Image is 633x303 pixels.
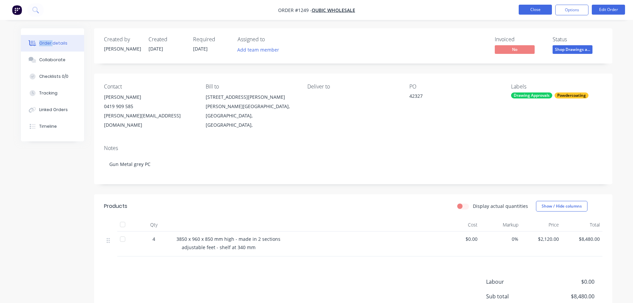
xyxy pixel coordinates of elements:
[238,36,304,43] div: Assigned to
[440,218,480,231] div: Cost
[536,201,587,212] button: Show / Hide columns
[553,45,592,55] button: Shop Drawings a...
[39,40,67,46] div: Order details
[182,244,256,250] span: adjustable feet - shelf at 340 mm
[153,235,155,242] span: 4
[39,90,57,96] div: Tracking
[409,92,492,102] div: 42327
[12,5,22,15] img: Factory
[176,236,280,242] span: 3850 x 960 x 850 mm high - made in 2 sections
[104,45,141,52] div: [PERSON_NAME]
[592,5,625,15] button: Edit Order
[545,292,594,300] span: $8,480.00
[555,92,588,98] div: Powdercoating
[39,123,57,129] div: Timeline
[104,83,195,90] div: Contact
[21,68,84,85] button: Checklists 0/0
[234,45,282,54] button: Add team member
[524,235,559,242] span: $2,120.00
[39,57,65,63] div: Collaborate
[511,83,602,90] div: Labels
[104,202,127,210] div: Products
[553,45,592,54] span: Shop Drawings a...
[553,36,602,43] div: Status
[519,5,552,15] button: Close
[104,102,195,111] div: 0419 909 585
[486,278,545,286] span: Labour
[21,35,84,52] button: Order details
[473,203,528,210] label: Display actual quantities
[483,235,518,242] span: 0%
[409,83,500,90] div: PO
[149,36,185,43] div: Created
[278,7,312,13] span: Order #1249 -
[555,5,588,15] button: Options
[562,218,602,231] div: Total
[193,46,208,52] span: [DATE]
[149,46,163,52] span: [DATE]
[511,92,552,98] div: Drawing Approvals
[21,85,84,101] button: Tracking
[39,107,68,113] div: Linked Orders
[21,52,84,68] button: Collaborate
[486,292,545,300] span: Sub total
[104,92,195,130] div: [PERSON_NAME]0419 909 585[PERSON_NAME][EMAIL_ADDRESS][DOMAIN_NAME]
[206,92,297,130] div: [STREET_ADDRESS][PERSON_NAME][PERSON_NAME][GEOGRAPHIC_DATA], [GEOGRAPHIC_DATA], [GEOGRAPHIC_DATA],
[104,111,195,130] div: [PERSON_NAME][EMAIL_ADDRESS][DOMAIN_NAME]
[104,36,141,43] div: Created by
[442,235,478,242] span: $0.00
[206,102,297,130] div: [PERSON_NAME][GEOGRAPHIC_DATA], [GEOGRAPHIC_DATA], [GEOGRAPHIC_DATA],
[564,235,600,242] span: $8,480.00
[307,83,398,90] div: Deliver to
[521,218,562,231] div: Price
[21,118,84,135] button: Timeline
[238,45,283,54] button: Add team member
[545,278,594,286] span: $0.00
[480,218,521,231] div: Markup
[104,145,602,151] div: Notes
[206,92,297,102] div: [STREET_ADDRESS][PERSON_NAME]
[495,45,535,54] span: No
[104,154,602,174] div: Gun Metal grey PC
[206,83,297,90] div: Bill to
[21,101,84,118] button: Linked Orders
[495,36,545,43] div: Invoiced
[193,36,230,43] div: Required
[104,92,195,102] div: [PERSON_NAME]
[39,74,68,79] div: Checklists 0/0
[312,7,355,13] a: Qubic Wholesale
[134,218,174,231] div: Qty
